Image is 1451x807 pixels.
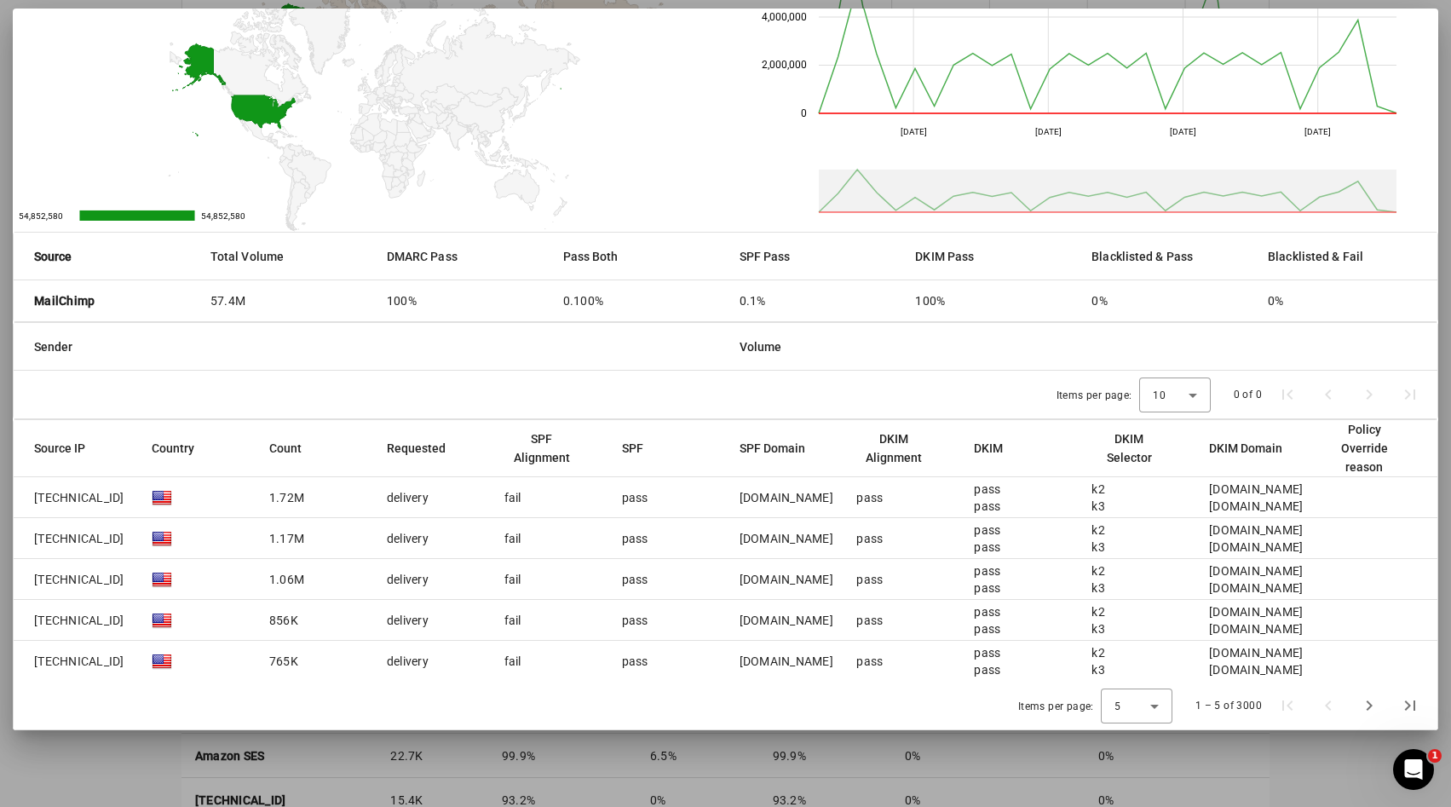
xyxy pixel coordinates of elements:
[1153,389,1166,401] span: 10
[740,439,821,458] div: SPF Domain
[1209,620,1303,637] div: [DOMAIN_NAME]
[1091,539,1105,556] div: k3
[152,439,210,458] div: Country
[801,107,807,119] text: 0
[1209,522,1303,539] div: [DOMAIN_NAME]
[974,603,1000,620] div: pass
[34,489,124,506] span: [TECHNICAL_ID]
[491,518,608,559] mat-cell: fail
[974,481,1000,498] div: pass
[740,612,833,629] div: [DOMAIN_NAME]
[34,612,124,629] span: [TECHNICAL_ID]
[34,530,124,547] span: [TECHNICAL_ID]
[1390,685,1431,726] button: Last page
[197,280,373,321] mat-cell: 57.4M
[491,600,608,641] mat-cell: fail
[256,559,373,600] mat-cell: 1.06M
[491,559,608,600] mat-cell: fail
[373,280,550,321] mat-cell: 100%
[1209,439,1298,458] div: DKIM Domain
[974,620,1000,637] div: pass
[34,292,95,309] strong: MailChimp
[1091,498,1105,515] div: k3
[622,530,648,547] div: pass
[740,530,833,547] div: [DOMAIN_NAME]
[152,439,194,458] div: Country
[1078,280,1254,321] mat-cell: 0%
[974,579,1000,597] div: pass
[974,539,1000,556] div: pass
[1091,661,1105,678] div: k3
[387,439,446,458] div: Requested
[1018,698,1094,715] div: Items per page:
[1327,420,1402,476] div: Policy Override reason
[1091,562,1105,579] div: k2
[974,439,1018,458] div: DKIM
[974,498,1000,515] div: pass
[622,439,643,458] div: SPF
[550,280,726,321] mat-cell: 0.100%
[1209,579,1303,597] div: [DOMAIN_NAME]
[856,429,931,467] div: DKIM Alignment
[1393,749,1434,790] iframe: Intercom live chat
[373,600,491,641] mat-cell: delivery
[1209,644,1303,661] div: [DOMAIN_NAME]
[14,323,726,371] mat-header-cell: Sender
[1327,420,1417,476] div: Policy Override reason
[1209,439,1282,458] div: DKIM Domain
[269,439,317,458] div: Count
[1209,481,1303,498] div: [DOMAIN_NAME]
[197,233,373,280] mat-header-cell: Total Volume
[34,571,124,588] span: [TECHNICAL_ID]
[740,439,805,458] div: SPF Domain
[1428,749,1442,763] span: 1
[1091,603,1105,620] div: k2
[900,127,926,136] text: [DATE]
[974,661,1000,678] div: pass
[34,439,85,458] div: Source IP
[1091,429,1182,467] div: DKIM Selector
[974,562,1000,579] div: pass
[152,651,172,672] img: blank.gif
[901,233,1078,280] mat-header-cell: DKIM Pass
[1209,603,1303,620] div: [DOMAIN_NAME]
[1057,387,1132,404] div: Items per page:
[901,280,1078,321] mat-cell: 100%
[1091,481,1105,498] div: k2
[843,559,960,600] mat-cell: pass
[1234,386,1262,403] div: 0 of 0
[491,641,608,682] mat-cell: fail
[550,233,726,280] mat-header-cell: Pass Both
[152,487,172,508] img: blank.gif
[1209,661,1303,678] div: [DOMAIN_NAME]
[504,429,579,467] div: SPF Alignment
[843,477,960,518] mat-cell: pass
[1304,127,1331,136] text: [DATE]
[1091,429,1166,467] div: DKIM Selector
[726,323,1438,371] mat-header-cell: Volume
[1170,127,1196,136] text: [DATE]
[843,600,960,641] mat-cell: pass
[152,569,172,590] img: blank.gif
[740,489,833,506] div: [DOMAIN_NAME]
[974,439,1003,458] div: DKIM
[843,518,960,559] mat-cell: pass
[622,571,648,588] div: pass
[152,610,172,631] img: blank.gif
[504,429,595,467] div: SPF Alignment
[1254,233,1437,280] mat-header-cell: Blacklisted & Fail
[740,571,833,588] div: [DOMAIN_NAME]
[373,641,491,682] mat-cell: delivery
[843,641,960,682] mat-cell: pass
[373,477,491,518] mat-cell: delivery
[1091,644,1105,661] div: k2
[256,477,373,518] mat-cell: 1.72M
[269,439,302,458] div: Count
[491,477,608,518] mat-cell: fail
[622,439,659,458] div: SPF
[1034,127,1061,136] text: [DATE]
[34,653,124,670] span: [TECHNICAL_ID]
[201,211,245,221] text: 54,852,580
[34,439,101,458] div: Source IP
[1349,685,1390,726] button: Next page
